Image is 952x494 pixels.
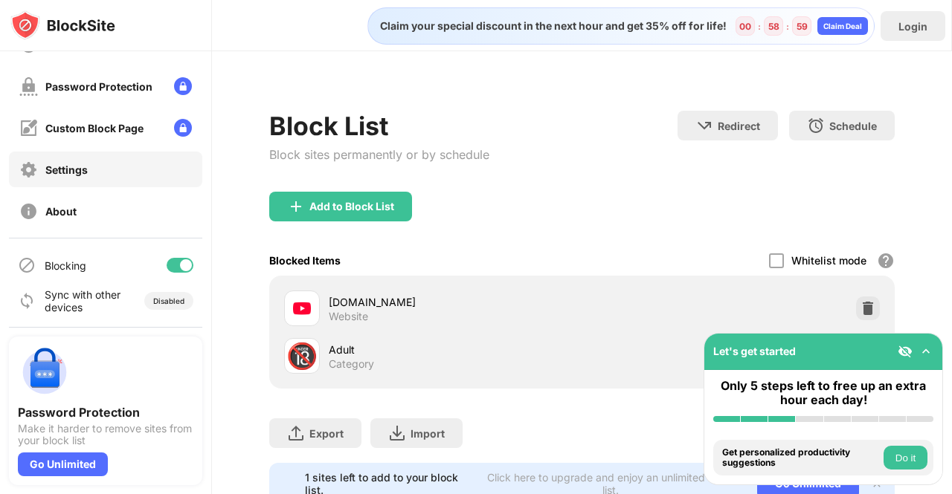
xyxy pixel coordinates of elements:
[718,120,760,132] div: Redirect
[739,21,751,32] div: 00
[713,379,933,407] div: Only 5 steps left to free up an extra hour each day!
[722,447,880,469] div: Get personalized productivity suggestions
[45,288,121,313] div: Sync with other devices
[18,292,36,310] img: sync-icon.svg
[45,163,88,176] div: Settings
[269,111,489,141] div: Block List
[884,446,927,469] button: Do it
[286,341,318,371] div: 🔞
[898,344,913,359] img: eye-not-visible.svg
[19,119,38,137] img: customize-block-page-off.svg
[45,259,86,272] div: Blocking
[898,20,927,33] div: Login
[18,452,108,476] div: Go Unlimited
[153,296,184,305] div: Disabled
[269,254,341,267] div: Blocked Items
[329,294,582,310] div: [DOMAIN_NAME]
[18,405,193,420] div: Password Protection
[371,19,727,33] div: Claim your special discount in the next hour and get 35% off for life!
[823,22,862,30] div: Claim Deal
[293,299,311,317] img: favicons
[329,357,374,371] div: Category
[329,342,582,357] div: Adult
[10,10,115,40] img: logo-blocksite.svg
[309,201,394,212] div: Add to Block List
[174,77,192,95] img: lock-menu.svg
[797,21,808,32] div: 59
[919,344,933,359] img: omni-setup-toggle.svg
[329,310,368,323] div: Website
[269,147,489,162] div: Block sites permanently or by schedule
[755,18,764,35] div: :
[18,423,193,446] div: Make it harder to remove sites from your block list
[19,77,38,96] img: password-protection-off.svg
[411,427,445,440] div: Import
[18,256,36,274] img: blocking-icon.svg
[174,119,192,137] img: lock-menu.svg
[45,80,152,93] div: Password Protection
[45,205,77,218] div: About
[45,122,144,134] div: Custom Block Page
[783,18,792,35] div: :
[309,427,344,440] div: Export
[18,345,71,399] img: push-password-protection.svg
[829,120,877,132] div: Schedule
[19,202,38,221] img: about-off.svg
[19,160,38,179] img: settings-off.svg
[713,345,796,357] div: Let's get started
[791,254,866,267] div: Whitelist mode
[768,21,779,32] div: 58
